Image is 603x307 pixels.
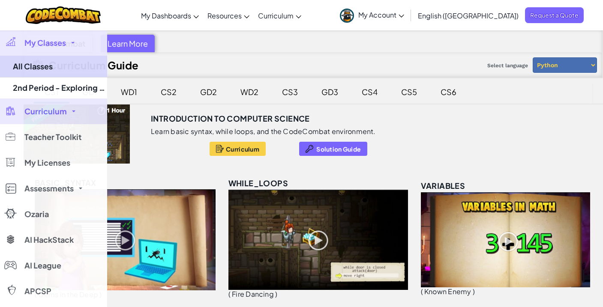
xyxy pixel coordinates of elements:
span: variables [421,181,465,191]
div: WD2 [232,82,267,102]
span: AI HackStack [24,236,74,244]
h3: Introduction to Computer Science [151,112,310,125]
span: My Account [358,10,404,19]
button: Solution Guide [299,142,367,156]
a: My Dashboards [137,4,203,27]
span: ) [473,287,475,296]
a: English ([GEOGRAPHIC_DATA]) [414,4,523,27]
span: Assessments [24,185,74,192]
div: CS2 [152,82,185,102]
div: CS4 [353,82,386,102]
a: My Account [336,2,408,29]
span: Curriculum [226,146,259,152]
span: My Licenses [24,159,70,167]
div: CS6 [432,82,465,102]
div: CS3 [273,82,306,102]
button: Curriculum [210,142,266,156]
span: Ozaria [24,210,49,218]
span: ( [228,289,231,298]
span: Teacher Toolkit [24,133,81,141]
img: while_loops_unlocked.png [228,190,408,290]
div: Learn More [101,35,155,52]
span: Fire Dancing [232,289,274,298]
span: ) [275,289,277,298]
span: ( [421,287,423,296]
img: basic_syntax_unlocked.png [35,189,216,290]
span: Curriculum [24,107,67,115]
span: AI League [24,262,61,269]
a: Resources [203,4,254,27]
div: CS5 [393,82,426,102]
span: Resources [207,11,242,20]
div: GD2 [192,82,225,102]
img: variables_unlocked.png [421,192,590,287]
span: My Dashboards [141,11,191,20]
span: Curriculum [258,11,294,20]
span: English ([GEOGRAPHIC_DATA]) [418,11,519,20]
div: GD3 [313,82,347,102]
span: while_loops [228,178,288,188]
a: Curriculum [254,4,306,27]
span: My Classes [24,39,66,47]
span: Known Enemy [424,287,471,296]
div: WD1 [112,82,146,102]
p: Learn basic syntax, while loops, and the CodeCombat environment. [151,127,376,136]
span: Solution Guide [316,146,361,152]
img: CodeCombat logo [26,6,101,24]
a: Request a Quote [525,7,584,23]
img: avatar [340,9,354,23]
span: Select language [484,59,531,72]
